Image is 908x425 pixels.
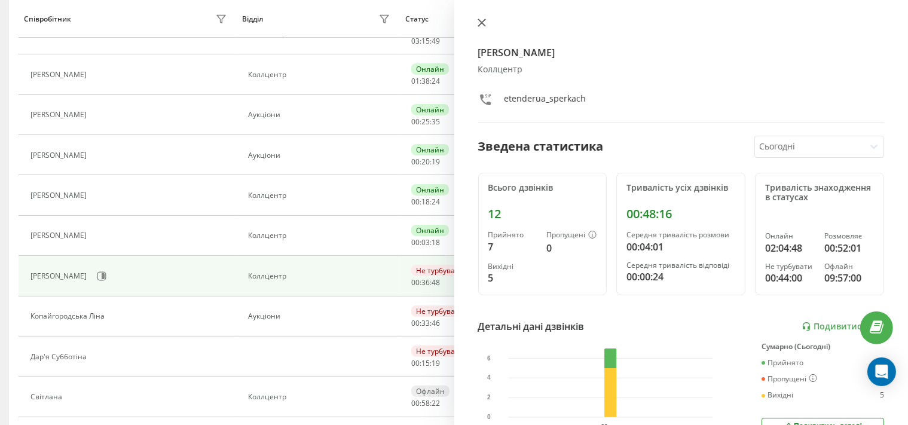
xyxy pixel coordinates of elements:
div: Вихідні [762,391,793,399]
div: : : [411,279,440,287]
div: Коллцентр [248,393,393,401]
span: 00 [411,358,420,368]
div: Open Intercom Messenger [867,357,896,386]
span: 03 [421,237,430,247]
div: : : [411,399,440,408]
div: : : [411,319,440,328]
div: 5 [488,271,537,285]
div: Тривалість усіх дзвінків [626,183,735,193]
span: 48 [432,277,440,288]
div: [PERSON_NAME] [30,272,90,280]
div: [PERSON_NAME] [30,71,90,79]
div: Дар'я Субботіна [30,353,90,361]
div: Вихідні [488,262,537,271]
div: Офлайн [824,262,874,271]
div: Онлайн [411,225,449,236]
div: 5 [880,391,884,399]
text: 4 [487,375,491,381]
div: Коллцентр [248,30,393,38]
div: Прийнято [762,359,803,367]
div: 00:44:00 [765,271,815,285]
span: 24 [432,76,440,86]
text: 0 [487,414,491,420]
div: [PERSON_NAME] [30,151,90,160]
div: [PERSON_NAME] [30,191,90,200]
div: Тривалість знаходження в статусах [765,183,874,203]
div: Копайгородська Ліна [30,312,108,320]
div: Всього дзвінків [488,183,597,193]
div: Онлайн [411,144,449,155]
div: Зведена статистика [478,137,604,155]
span: 00 [411,237,420,247]
div: : : [411,37,440,45]
text: 2 [487,394,491,400]
div: Коллцентр [248,191,393,200]
div: Сумарно (Сьогодні) [762,343,884,351]
span: 25 [421,117,430,127]
div: Пропущені [762,374,817,384]
div: Пропущені [546,231,597,240]
div: Прийнято [488,231,537,239]
div: etenderua_sperkach [505,93,586,110]
div: Коллцентр [248,231,393,240]
span: 00 [411,398,420,408]
a: Подивитись звіт [802,322,884,332]
div: Не турбувати [765,262,815,271]
div: 12 [488,207,597,221]
span: 49 [432,36,440,46]
div: Середня тривалість відповіді [626,261,735,270]
span: 46 [432,318,440,328]
div: 7 [488,240,537,254]
div: Аукціони [248,151,393,160]
h4: [PERSON_NAME] [478,45,885,60]
div: : : [411,359,440,368]
span: 19 [432,358,440,368]
div: : : [411,118,440,126]
div: Не турбувати [411,345,468,357]
span: 03 [411,36,420,46]
span: 33 [421,318,430,328]
div: Онлайн [765,232,815,240]
div: [PERSON_NAME] [30,231,90,240]
div: Не турбувати [411,305,468,317]
span: 24 [432,197,440,207]
div: [PERSON_NAME] [30,30,90,38]
div: Середня тривалість розмови [626,231,735,239]
div: 02:04:48 [765,241,815,255]
span: 36 [421,277,430,288]
div: 00:00:24 [626,270,735,284]
div: Не турбувати [411,265,468,276]
div: Коллцентр [248,71,393,79]
div: : : [411,158,440,166]
div: Онлайн [411,184,449,195]
div: Відділ [242,15,263,23]
text: 6 [487,355,491,362]
div: Аукціони [248,312,393,320]
div: Статус [405,15,429,23]
div: Онлайн [411,104,449,115]
div: 00:52:01 [824,241,874,255]
div: 00:04:01 [626,240,735,254]
span: 00 [411,157,420,167]
div: Коллцентр [248,272,393,280]
div: Офлайн [411,386,450,397]
div: 00:48:16 [626,207,735,221]
div: Розмовляє [824,232,874,240]
span: 20 [421,157,430,167]
div: : : [411,239,440,247]
span: 00 [411,318,420,328]
div: Коллцентр [478,65,885,75]
span: 18 [421,197,430,207]
span: 38 [421,76,430,86]
span: 00 [411,117,420,127]
span: 15 [421,36,430,46]
div: : : [411,77,440,85]
div: : : [411,198,440,206]
span: 22 [432,398,440,408]
span: 19 [432,157,440,167]
span: 35 [432,117,440,127]
div: Онлайн [411,63,449,75]
div: Співробітник [24,15,71,23]
div: Детальні дані дзвінків [478,319,585,334]
div: 09:57:00 [824,271,874,285]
